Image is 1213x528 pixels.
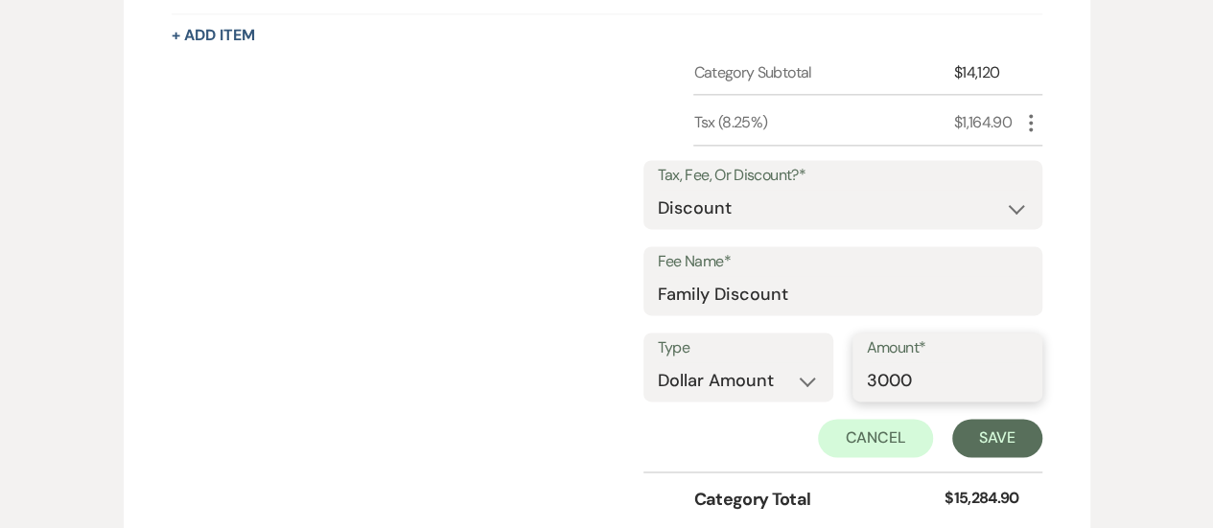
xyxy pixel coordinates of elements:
[952,419,1042,457] button: Save
[954,61,1019,84] div: $14,120
[693,487,945,513] div: Category Total
[172,28,255,43] button: + Add Item
[658,162,1028,190] label: Tax, Fee, Or Discount?*
[818,419,933,457] button: Cancel
[693,61,953,84] div: Category Subtotal
[945,487,1019,513] div: $15,284.90
[693,111,953,134] div: Tsx (8.25%)
[658,248,1028,276] label: Fee Name*
[954,111,1019,134] div: $1,164.90
[867,334,1028,362] label: Amount*
[658,334,819,362] label: Type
